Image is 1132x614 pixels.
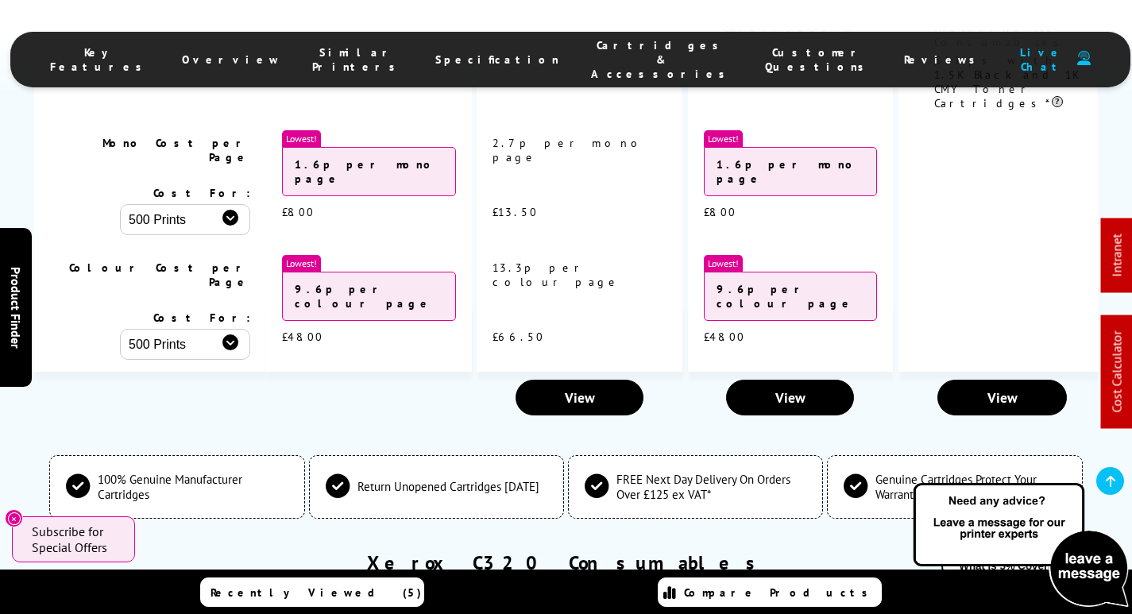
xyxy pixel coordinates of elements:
[516,380,643,415] a: View
[493,136,647,164] span: 2.7p per mono page
[565,388,595,407] span: View
[726,380,854,415] a: View
[937,380,1067,415] a: View
[1109,234,1125,277] a: Intranet
[704,205,736,219] span: £8.00
[367,550,765,575] a: Xerox C320 Consumables
[182,52,280,67] span: Overview
[704,130,743,147] span: Lowest!
[50,45,150,74] span: Key Features
[910,481,1132,611] img: Open Live Chat window
[987,388,1018,407] span: View
[98,472,288,502] span: 100% Genuine Manufacturer Cartridges
[591,38,733,81] span: Cartridges & Accessories
[904,52,983,67] span: Reviews
[153,311,250,325] span: Cost For:
[282,205,315,219] span: £8.00
[153,186,250,200] span: Cost For:
[435,52,559,67] span: Specification
[282,330,323,344] span: £48.00
[704,330,745,344] span: £48.00
[282,272,456,321] div: 9.6p per colour page
[200,577,424,607] a: Recently Viewed (5)
[32,523,119,555] span: Subscribe for Special Offers
[1015,45,1069,74] span: Live Chat
[5,509,23,527] button: Close
[493,330,544,344] span: £66.50
[282,130,321,147] span: Lowest!
[658,577,882,607] a: Compare Products
[1109,331,1125,413] a: Cost Calculator
[102,136,250,164] span: Mono Cost per Page
[69,261,250,289] span: Colour Cost per Page
[765,45,872,74] span: Customer Questions
[684,585,876,600] span: Compare Products
[704,255,743,272] span: Lowest!
[493,205,538,219] span: £13.50
[775,388,806,407] span: View
[282,255,321,272] span: Lowest!
[282,147,456,196] div: 1.6p per mono page
[493,261,620,289] span: 13.3p per colour page
[8,266,24,348] span: Product Finder
[875,472,1065,502] span: Genuine Cartridges Protect Your Warranty
[211,585,422,600] span: Recently Viewed (5)
[704,272,878,321] div: 9.6p per colour page
[1077,51,1091,66] img: user-headset-duotone.svg
[616,472,806,502] span: FREE Next Day Delivery On Orders Over £125 ex VAT*
[357,479,539,494] span: Return Unopened Cartridges [DATE]
[704,147,878,196] div: 1.6p per mono page
[312,45,404,74] span: Similar Printers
